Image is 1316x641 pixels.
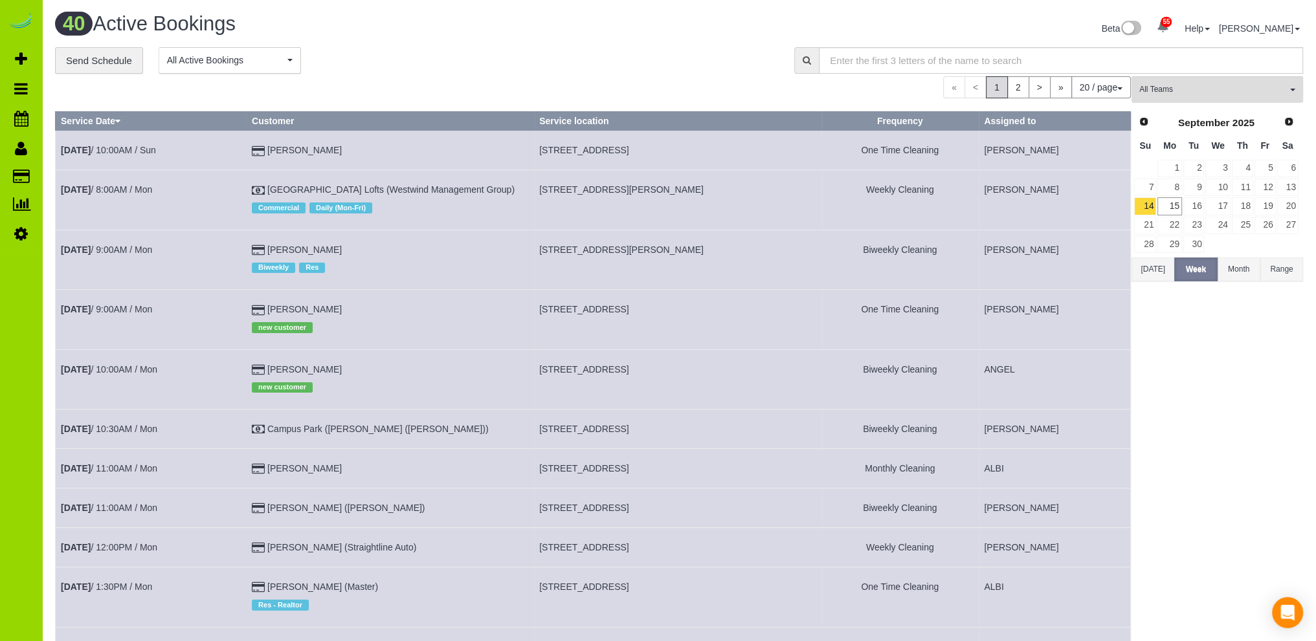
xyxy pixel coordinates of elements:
b: [DATE] [61,542,91,552]
nav: Pagination navigation [943,76,1131,98]
td: Frequency [821,290,979,349]
a: 16 [1183,197,1205,215]
td: Customer [247,170,534,230]
th: Frequency [821,112,979,131]
i: Credit Card Payment [252,147,265,156]
a: 20 [1277,197,1299,215]
span: 2025 [1232,117,1255,128]
a: [PERSON_NAME] (Straightline Auto) [267,542,416,552]
td: Schedule date [56,170,247,230]
span: Next [1284,116,1294,127]
span: [STREET_ADDRESS][PERSON_NAME] [539,184,704,195]
a: [DATE]/ 10:00AM / Mon [61,364,157,375]
span: Saturday [1282,140,1293,151]
td: Service location [534,170,821,230]
td: Schedule date [56,528,247,567]
button: 20 / page [1071,76,1131,98]
span: « [943,76,965,98]
td: Service location [534,409,821,449]
span: September [1178,117,1230,128]
i: Credit Card Payment [252,464,265,473]
span: [STREET_ADDRESS] [539,424,629,434]
b: [DATE] [61,463,91,473]
td: Frequency [821,131,979,170]
span: Thursday [1237,140,1248,151]
a: 1 [1157,160,1181,177]
span: Biweekly [252,263,295,273]
button: All Active Bookings [159,47,301,74]
td: Schedule date [56,349,247,409]
i: Credit Card Payment [252,504,265,513]
td: Frequency [821,567,979,627]
a: 4 [1232,160,1253,177]
span: [STREET_ADDRESS] [539,542,629,552]
td: Assigned to [979,290,1131,349]
a: [DATE]/ 11:00AM / Mon [61,503,157,513]
td: Assigned to [979,409,1131,449]
a: [PERSON_NAME] [267,244,342,255]
a: [DATE]/ 12:00PM / Mon [61,542,157,552]
button: Month [1218,257,1260,281]
b: [DATE] [61,424,91,434]
td: Schedule date [56,449,247,488]
button: Week [1174,257,1217,281]
span: < [965,76,987,98]
i: Check Payment [252,425,265,434]
a: [DATE]/ 8:00AM / Mon [61,184,152,195]
button: Range [1260,257,1303,281]
a: 26 [1255,217,1276,234]
td: Service location [534,528,821,567]
td: Frequency [821,488,979,528]
a: Prev [1135,113,1153,131]
a: [DATE]/ 10:00AM / Sun [61,145,156,155]
i: Check Payment [252,186,265,195]
a: [PERSON_NAME] [1219,23,1300,34]
a: 7 [1134,179,1156,196]
a: 5 [1255,160,1276,177]
span: Tuesday [1188,140,1199,151]
a: 55 [1150,13,1176,41]
a: 11 [1232,179,1253,196]
a: [PERSON_NAME] ([PERSON_NAME]) [267,503,425,513]
th: Customer [247,112,534,131]
td: Assigned to [979,528,1131,567]
a: 13 [1277,179,1299,196]
a: 2 [1183,160,1205,177]
a: » [1050,76,1072,98]
td: Customer [247,349,534,409]
b: [DATE] [61,145,91,155]
td: Schedule date [56,567,247,627]
span: new customer [252,382,313,393]
td: Service location [534,290,821,349]
span: [STREET_ADDRESS] [539,463,629,473]
i: Credit Card Payment [252,246,265,255]
span: 55 [1161,17,1172,27]
td: Service location [534,488,821,528]
span: 1 [986,76,1008,98]
a: 12 [1255,179,1276,196]
span: Sunday [1139,140,1151,151]
span: Prev [1139,116,1149,127]
a: Automaid Logo [8,13,34,31]
a: Help [1185,23,1210,34]
a: [DATE]/ 9:00AM / Mon [61,304,152,314]
a: [DATE]/ 1:30PM / Mon [61,581,152,592]
th: Service Date [56,112,247,131]
span: All Teams [1139,84,1287,95]
td: Frequency [821,170,979,230]
span: [STREET_ADDRESS] [539,145,629,155]
td: Schedule date [56,488,247,528]
span: All Active Bookings [167,54,284,67]
a: Campus Park ([PERSON_NAME] ([PERSON_NAME])) [267,424,489,434]
td: Assigned to [979,449,1131,488]
h1: Active Bookings [55,13,669,35]
a: 9 [1183,179,1205,196]
a: [PERSON_NAME] (Master) [267,581,378,592]
a: 14 [1134,197,1156,215]
th: Service location [534,112,821,131]
td: Assigned to [979,488,1131,528]
td: Schedule date [56,131,247,170]
a: > [1029,76,1051,98]
span: Daily (Mon-Fri) [309,202,372,213]
span: Res - Realtor [252,600,309,610]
